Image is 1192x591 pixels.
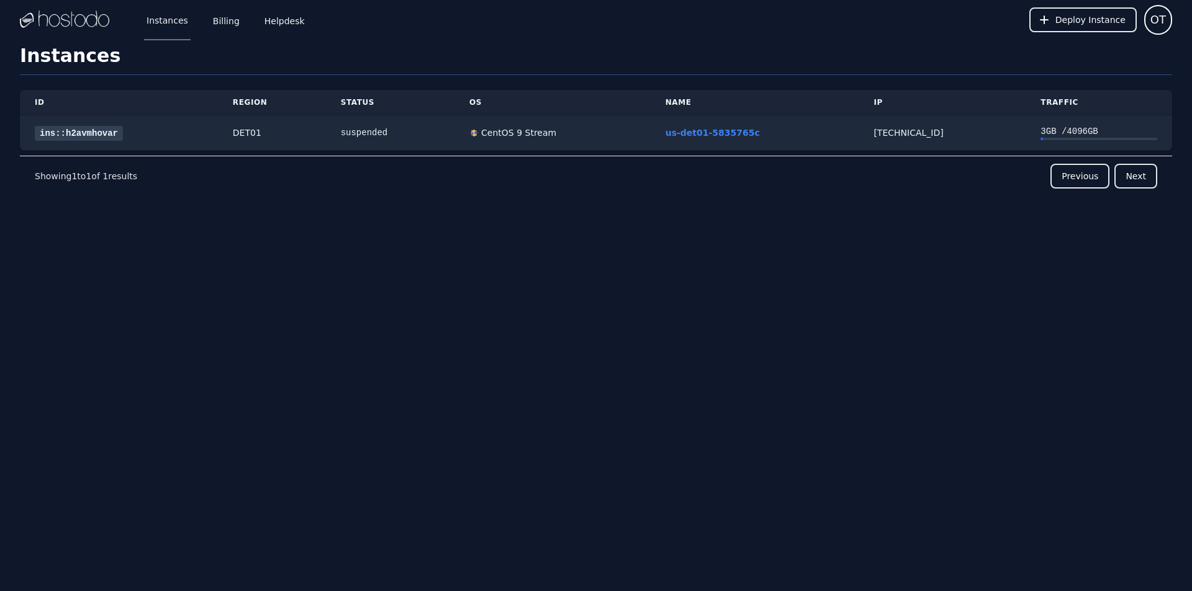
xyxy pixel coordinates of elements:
th: OS [454,90,651,115]
th: Status [326,90,454,115]
th: Region [218,90,326,115]
div: CentOS 9 Stream [479,127,556,139]
a: ins::h2avmhovar [35,126,123,141]
div: 3 GB / 4096 GB [1041,125,1157,138]
th: IP [859,90,1026,115]
h1: Instances [20,45,1172,75]
span: 1 [86,171,91,181]
span: Deploy Instance [1055,14,1126,26]
span: 1 [71,171,77,181]
button: Deploy Instance [1029,7,1137,32]
button: Next [1114,164,1157,189]
div: DET01 [233,127,311,139]
button: User menu [1144,5,1172,35]
a: us-det01-5835765c [666,128,760,138]
button: Previous [1050,164,1109,189]
span: 1 [102,171,108,181]
th: Name [651,90,859,115]
img: Logo [20,11,109,29]
nav: Pagination [20,156,1172,196]
img: CentOS 9 Stream [469,128,479,138]
p: Showing to of results [35,170,137,182]
div: suspended [341,127,440,139]
th: Traffic [1026,90,1172,115]
span: OT [1150,11,1166,29]
div: [TECHNICAL_ID] [874,127,1011,139]
th: ID [20,90,218,115]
